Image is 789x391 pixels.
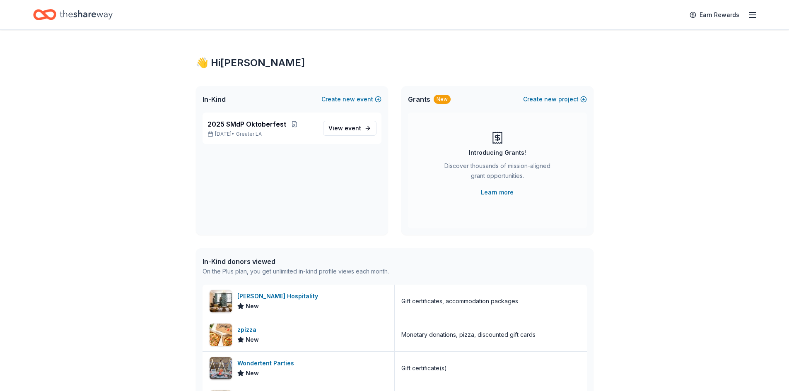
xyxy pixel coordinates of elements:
a: Home [33,5,113,24]
a: View event [323,121,376,136]
div: New [434,95,451,104]
img: Image for Oliver Hospitality [210,290,232,312]
span: New [246,368,259,378]
div: Discover thousands of mission-aligned grant opportunities. [441,161,554,184]
div: [PERSON_NAME] Hospitality [237,291,321,301]
div: Gift certificate(s) [401,363,447,373]
span: New [246,301,259,311]
span: new [544,94,557,104]
span: Greater LA [236,131,262,137]
div: 👋 Hi [PERSON_NAME] [196,56,594,70]
span: 2025 SMdP Oktoberfest [208,119,286,129]
div: zpizza [237,325,260,335]
div: Introducing Grants! [469,148,526,158]
div: Gift certificates, accommodation packages [401,296,518,306]
span: event [345,125,361,132]
div: Monetary donations, pizza, discounted gift cards [401,330,536,340]
p: [DATE] • [208,131,316,137]
span: Grants [408,94,430,104]
a: Learn more [481,187,514,197]
button: Createnewproject [523,94,587,104]
div: On the Plus plan, you get unlimited in-kind profile views each month. [203,266,389,276]
span: View [328,123,361,133]
img: Image for Wondertent Parties [210,357,232,379]
span: In-Kind [203,94,226,104]
img: Image for zpizza [210,324,232,346]
span: New [246,335,259,345]
div: In-Kind donors viewed [203,257,389,266]
button: Createnewevent [321,94,381,104]
a: Earn Rewards [685,7,744,22]
span: new [343,94,355,104]
div: Wondertent Parties [237,358,297,368]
